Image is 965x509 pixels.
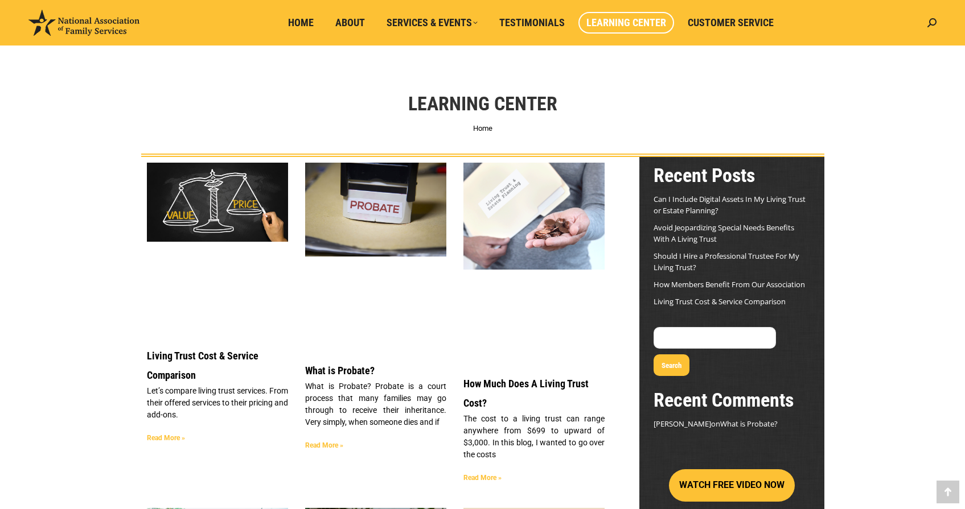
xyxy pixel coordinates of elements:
[491,12,573,34] a: Testimonials
[147,385,288,421] p: Let’s compare living trust services. From their offered services to their pricing and add-ons.
[463,474,502,482] a: Read more about How Much Does A Living Trust Cost?
[669,480,795,490] a: WATCH FREE VIDEO NOW
[305,163,446,350] a: What is Probate?
[654,387,810,412] h2: Recent Comments
[335,16,365,29] span: About
[654,354,689,376] button: Search
[654,194,806,216] a: Can I Include Digital Assets In My Living Trust or Estate Planning?
[499,16,565,29] span: Testimonials
[654,296,786,307] a: Living Trust Cost & Service Comparison
[586,16,666,29] span: Learning Center
[387,16,478,29] span: Services & Events
[147,434,185,442] a: Read more about Living Trust Cost & Service Comparison
[654,419,711,429] span: [PERSON_NAME]
[147,163,288,242] img: Living Trust Service and Price Comparison Blog Image
[463,413,605,461] p: The cost to a living trust can range anywhere from $699 to upward of $3,000. In this blog, I want...
[305,163,446,256] img: What is Probate?
[408,91,557,116] h1: Learning Center
[473,124,492,133] a: Home
[463,378,589,409] a: How Much Does A Living Trust Cost?
[680,12,782,34] a: Customer Service
[305,380,446,428] p: What is Probate? Probate is a court process that many families may go through to receive their in...
[288,16,314,29] span: Home
[463,163,605,363] a: Living Trust Cost
[147,163,288,335] a: Living Trust Service and Price Comparison Blog Image
[463,163,605,270] img: Living Trust Cost
[669,469,795,502] button: WATCH FREE VIDEO NOW
[654,163,810,188] h2: Recent Posts
[654,251,799,272] a: Should I Hire a Professional Trustee For My Living Trust?
[688,16,774,29] span: Customer Service
[28,10,139,36] img: National Association of Family Services
[720,419,778,429] a: What is Probate?
[147,350,258,381] a: Living Trust Cost & Service Comparison
[327,12,373,34] a: About
[305,441,343,449] a: Read more about What is Probate?
[578,12,674,34] a: Learning Center
[280,12,322,34] a: Home
[654,279,805,289] a: How Members Benefit From Our Association
[305,365,375,376] a: What is Probate?
[654,418,810,429] footer: on
[654,222,794,244] a: Avoid Jeopardizing Special Needs Benefits With A Living Trust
